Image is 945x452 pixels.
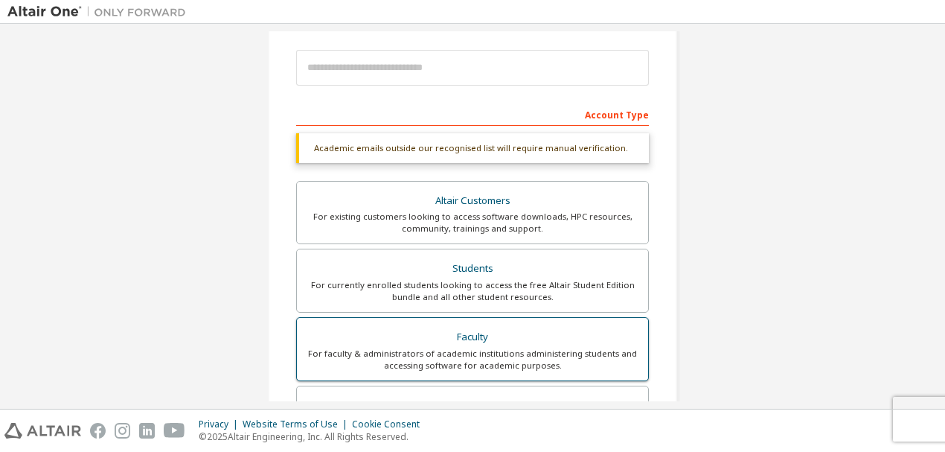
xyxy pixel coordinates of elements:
[306,279,639,303] div: For currently enrolled students looking to access the free Altair Student Edition bundle and all ...
[306,258,639,279] div: Students
[199,430,429,443] p: © 2025 Altair Engineering, Inc. All Rights Reserved.
[139,423,155,439] img: linkedin.svg
[243,418,352,430] div: Website Terms of Use
[296,102,649,126] div: Account Type
[352,418,429,430] div: Cookie Consent
[115,423,130,439] img: instagram.svg
[306,395,639,416] div: Everyone else
[4,423,81,439] img: altair_logo.svg
[306,327,639,348] div: Faculty
[199,418,243,430] div: Privacy
[306,211,639,235] div: For existing customers looking to access software downloads, HPC resources, community, trainings ...
[164,423,185,439] img: youtube.svg
[306,348,639,372] div: For faculty & administrators of academic institutions administering students and accessing softwa...
[90,423,106,439] img: facebook.svg
[7,4,193,19] img: Altair One
[296,133,649,163] div: Academic emails outside our recognised list will require manual verification.
[306,191,639,211] div: Altair Customers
